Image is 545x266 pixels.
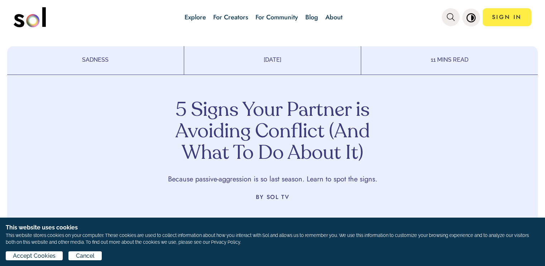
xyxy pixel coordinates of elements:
p: SADNESS [7,56,184,64]
button: Accept Cookies [6,251,63,260]
h1: 5 Signs Your Partner is Avoiding Conflict (And What To Do About It) [167,100,378,165]
p: BY SOL TV [256,194,289,200]
nav: main navigation [14,5,531,30]
img: logo [14,7,46,27]
a: Blog [305,13,318,22]
p: This website stores cookies on your computer. These cookies are used to collect information about... [6,232,539,246]
a: About [325,13,343,22]
p: 11 MINS READ [361,56,538,64]
a: For Community [255,13,298,22]
p: [DATE] [184,56,361,64]
span: Cancel [76,252,95,260]
a: Explore [185,13,206,22]
a: SIGN IN [483,8,531,26]
a: For Creators [213,13,248,22]
h1: This website uses cookies [6,223,539,232]
button: Cancel [68,251,101,260]
span: Accept Cookies [13,252,56,260]
p: Because passive-aggression is so last season. Learn to spot the signs. [168,175,377,183]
